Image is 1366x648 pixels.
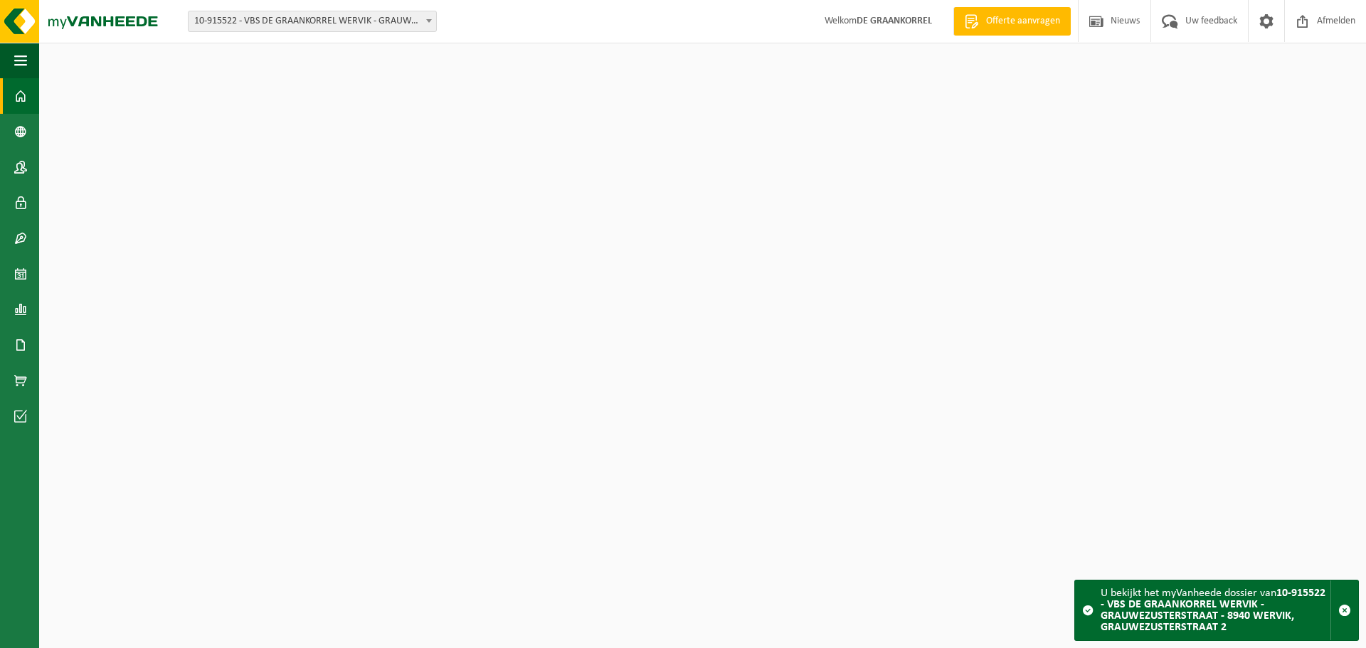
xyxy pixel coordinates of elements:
[983,14,1064,28] span: Offerte aanvragen
[188,11,437,32] span: 10-915522 - VBS DE GRAANKORREL WERVIK - GRAUWEZUSTERSTRAAT - 8940 WERVIK, GRAUWEZUSTERSTRAAT 2
[953,7,1071,36] a: Offerte aanvragen
[1101,588,1325,633] strong: 10-915522 - VBS DE GRAANKORREL WERVIK - GRAUWEZUSTERSTRAAT - 8940 WERVIK, GRAUWEZUSTERSTRAAT 2
[857,16,932,26] strong: DE GRAANKORREL
[1101,580,1330,640] div: U bekijkt het myVanheede dossier van
[189,11,436,31] span: 10-915522 - VBS DE GRAANKORREL WERVIK - GRAUWEZUSTERSTRAAT - 8940 WERVIK, GRAUWEZUSTERSTRAAT 2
